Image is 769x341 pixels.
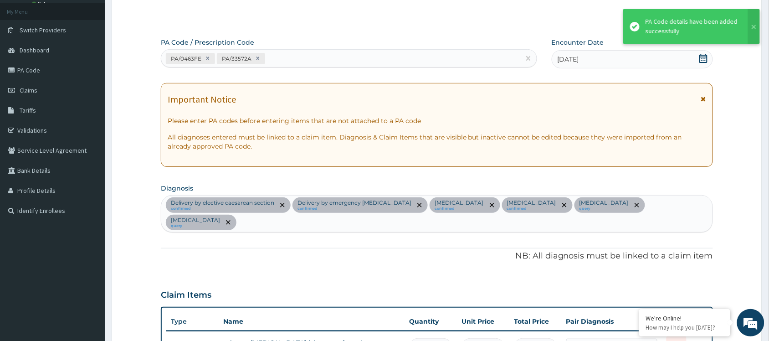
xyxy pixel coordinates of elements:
[297,199,411,207] p: Delivery by emergency [MEDICAL_DATA]
[47,51,153,63] div: Chat with us now
[435,207,484,211] small: confirmed
[5,237,174,269] textarea: Type your message and hit 'Enter'
[562,312,662,331] th: Pair Diagnosis
[53,108,126,201] span: We're online!
[168,94,236,104] h1: Important Notice
[219,53,253,64] div: PA/33572A
[560,201,569,209] span: remove selection option
[435,199,484,207] p: [MEDICAL_DATA]
[579,207,629,211] small: query
[405,312,457,331] th: Quantity
[171,199,274,207] p: Delivery by elective caesarean section
[278,201,287,209] span: remove selection option
[507,199,556,207] p: [MEDICAL_DATA]
[219,312,405,331] th: Name
[171,207,274,211] small: confirmed
[161,38,254,47] label: PA Code / Prescription Code
[507,207,556,211] small: confirmed
[509,312,562,331] th: Total Price
[20,46,49,54] span: Dashboard
[171,217,220,224] p: [MEDICAL_DATA]
[488,201,496,209] span: remove selection option
[166,313,219,330] th: Type
[297,207,411,211] small: confirmed
[20,86,37,94] span: Claims
[20,26,66,34] span: Switch Providers
[552,38,604,47] label: Encounter Date
[161,250,713,262] p: NB: All diagnosis must be linked to a claim item
[32,0,54,7] a: Online
[558,55,579,64] span: [DATE]
[579,199,629,207] p: [MEDICAL_DATA]
[646,324,723,331] p: How may I help you today?
[149,5,171,26] div: Minimize live chat window
[415,201,424,209] span: remove selection option
[224,218,232,227] span: remove selection option
[168,116,706,125] p: Please enter PA codes before entering items that are not attached to a PA code
[168,133,706,151] p: All diagnoses entered must be linked to a claim item. Diagnosis & Claim Items that are visible bu...
[171,224,220,228] small: query
[20,106,36,114] span: Tariffs
[161,13,713,23] p: Step 2 of 2
[646,314,723,322] div: We're Online!
[161,290,211,300] h3: Claim Items
[646,17,739,36] div: PA Code details have been added successfully
[457,312,509,331] th: Unit Price
[168,53,203,64] div: PA/0463FE
[17,46,37,68] img: d_794563401_company_1708531726252_794563401
[633,201,641,209] span: remove selection option
[161,184,193,193] label: Diagnosis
